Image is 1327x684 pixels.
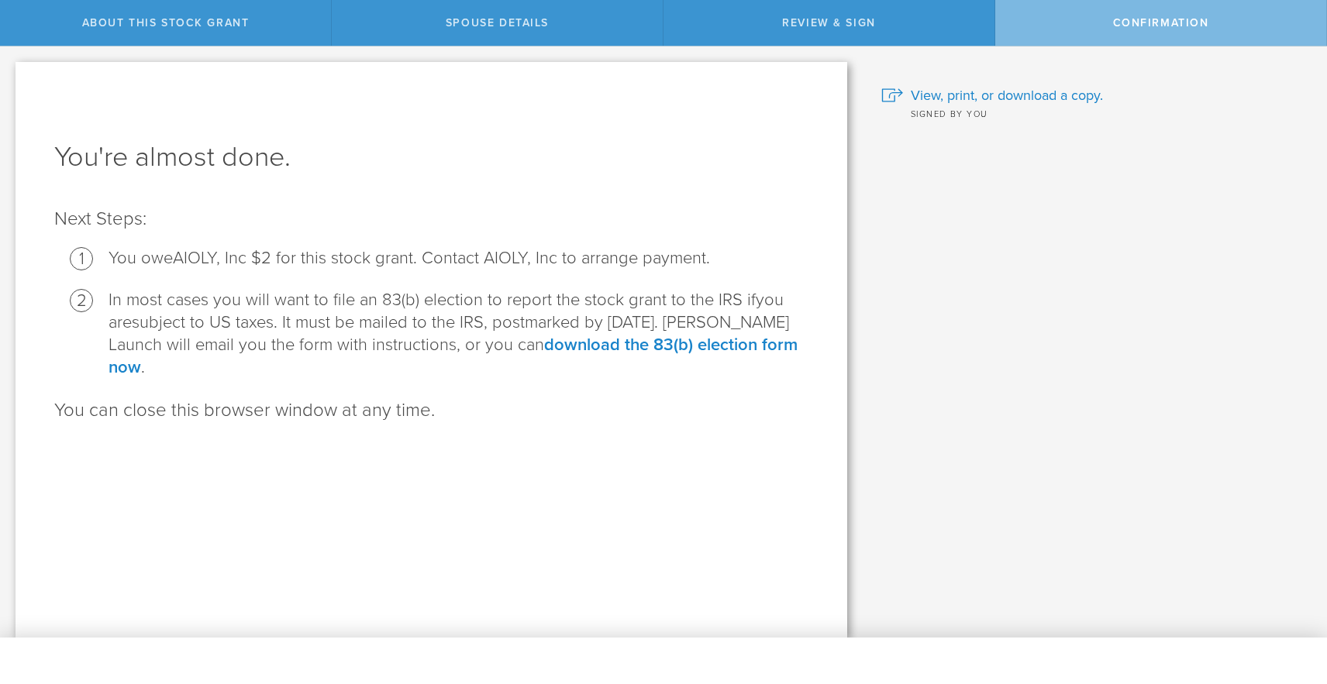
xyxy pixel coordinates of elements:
p: Next Steps: [54,207,808,232]
span: Review & Sign [782,16,876,29]
h1: You're almost done. [54,139,808,176]
span: Spouse Details [446,16,549,29]
div: Signed by you [881,105,1304,121]
li: In most cases you will want to file an 83(b) election to report the stock grant to the IRS if sub... [109,289,808,379]
span: You owe [109,248,173,268]
p: You can close this browser window at any time. [54,398,808,423]
span: View, print, or download a copy. [911,85,1103,105]
li: AIOLY, Inc $2 for this stock grant. Contact AIOLY, Inc to arrange payment. [109,247,808,270]
span: Confirmation [1113,16,1209,29]
span: About this stock grant [82,16,250,29]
